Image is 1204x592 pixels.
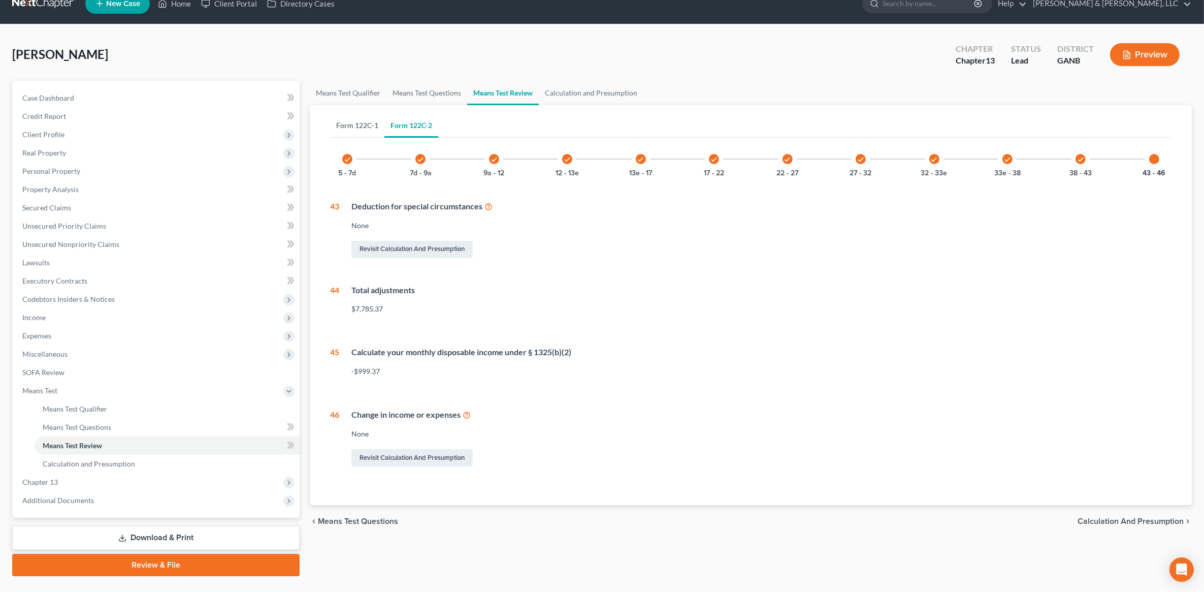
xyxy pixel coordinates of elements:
span: Miscellaneous [22,350,68,358]
span: Calculation and Presumption [43,459,135,468]
a: Calculation and Presumption [539,81,643,105]
a: Review & File [12,554,300,576]
i: check [1004,156,1011,163]
a: Means Test Questions [386,81,467,105]
div: Chapter [956,43,995,55]
span: 13 [986,55,995,65]
span: Credit Report [22,112,66,120]
button: Calculation and Presumption chevron_right [1078,517,1192,525]
div: Status [1011,43,1041,55]
span: Means Test Review [43,441,102,450]
div: $7,785.37 [351,304,1172,314]
a: Revisit Calculation and Presumption [351,449,473,466]
a: Credit Report [14,107,300,126]
button: 38 - 43 [1069,170,1092,177]
span: Additional Documents [22,496,94,505]
button: 33e - 38 [994,170,1021,177]
button: 27 - 32 [850,170,872,177]
span: Means Test Questions [318,517,398,525]
i: check [857,156,864,163]
a: Revisit Calculation and Presumption [351,241,473,258]
div: Calculate your monthly disposable income under § 1325(b)(2) [351,347,1172,358]
div: Change in income or expenses [351,409,1172,421]
i: chevron_left [310,517,318,525]
button: 22 - 27 [776,170,798,177]
a: Unsecured Nonpriority Claims [14,235,300,254]
span: [PERSON_NAME] [12,47,108,61]
span: Expenses [22,331,51,340]
i: check [931,156,938,163]
i: check [637,156,644,163]
span: Real Property [22,148,66,157]
button: 5 - 7d [338,170,356,177]
div: Chapter [956,55,995,67]
div: 43 [330,201,339,260]
i: check [564,156,571,163]
button: chevron_left Means Test Questions [310,517,398,525]
a: Form 122C-1 [330,113,384,138]
span: SOFA Review [22,368,64,377]
span: Unsecured Priority Claims [22,222,106,230]
a: Executory Contracts [14,272,300,290]
a: Means Test Qualifier [310,81,386,105]
div: District [1057,43,1094,55]
button: 17 - 22 [704,170,724,177]
a: Calculation and Presumption [35,455,300,473]
button: 32 - 33e [921,170,948,177]
i: chevron_right [1184,517,1192,525]
div: None [351,429,1172,439]
a: Means Test Questions [35,418,300,437]
span: Property Analysis [22,185,79,194]
i: check [710,156,718,163]
a: SOFA Review [14,363,300,382]
a: Means Test Review [467,81,539,105]
a: Means Test Review [35,437,300,455]
div: GANB [1057,55,1094,67]
div: 45 [330,347,339,385]
button: 43 - 46 [1143,170,1165,177]
a: Lawsuits [14,254,300,272]
button: 13e - 17 [629,170,652,177]
a: Secured Claims [14,199,300,217]
span: Means Test Questions [43,423,111,431]
span: Chapter 13 [22,478,58,486]
i: check [417,156,424,163]
span: Means Test Qualifier [43,404,107,413]
span: Case Dashboard [22,94,74,102]
div: -$999.37 [351,366,1172,377]
span: Executory Contracts [22,276,87,285]
span: Calculation and Presumption [1078,517,1184,525]
span: Lawsuits [22,258,50,267]
div: Lead [1011,55,1041,67]
div: Deduction for special circumstances [351,201,1172,212]
a: Means Test Qualifier [35,400,300,418]
button: 9a - 12 [483,170,504,177]
a: Form 122C-2 [384,113,438,138]
a: Property Analysis [14,180,300,199]
div: 46 [330,409,339,469]
span: Income [22,313,46,322]
i: check [784,156,791,163]
a: Case Dashboard [14,89,300,107]
div: 44 [330,285,339,323]
a: Download & Print [12,526,300,550]
button: 12 - 13e [556,170,579,177]
span: Unsecured Nonpriority Claims [22,240,119,248]
i: check [344,156,351,163]
div: Total adjustments [351,285,1172,296]
div: Open Intercom Messenger [1169,557,1194,582]
span: Means Test [22,386,57,395]
button: Preview [1110,43,1180,66]
span: Codebtors Insiders & Notices [22,295,115,303]
i: check [491,156,498,163]
i: check [1077,156,1084,163]
div: None [351,221,1172,231]
button: 7d - 9a [410,170,432,177]
span: Secured Claims [22,203,71,212]
span: Personal Property [22,167,80,175]
a: Unsecured Priority Claims [14,217,300,235]
span: Client Profile [22,130,64,139]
